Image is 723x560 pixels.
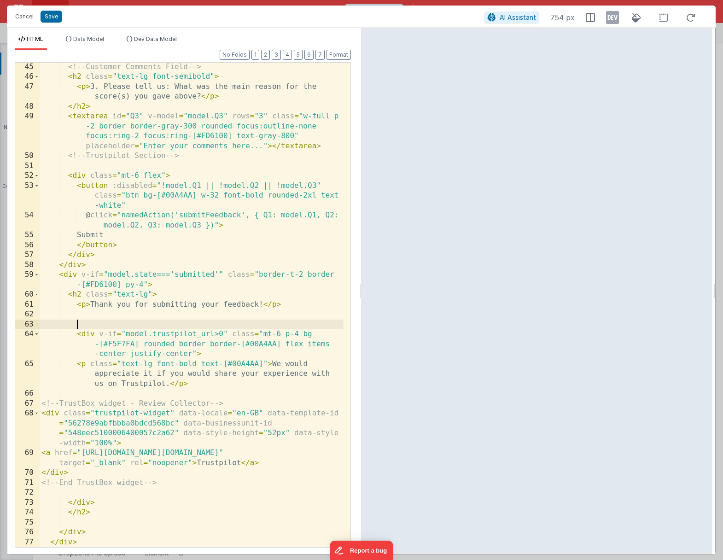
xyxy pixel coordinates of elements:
div: 65 [15,359,40,389]
div: 59 [15,270,40,290]
div: 62 [15,309,40,320]
button: 4 [283,50,292,60]
button: Cancel [11,10,38,23]
div: 46 [15,72,40,82]
div: 76 [15,527,40,537]
div: 72 [15,488,40,498]
button: Format [327,50,351,60]
div: 63 [15,320,40,330]
button: 6 [304,50,314,60]
div: 71 [15,478,40,488]
button: AI Assistant [484,12,539,23]
div: 61 [15,300,40,310]
div: 67 [15,399,40,409]
span: Data Model [73,35,104,42]
div: 60 [15,290,40,300]
button: 3 [272,50,281,60]
div: 48 [15,102,40,112]
div: 75 [15,518,40,528]
button: Save [41,11,62,23]
div: 68 [15,408,40,448]
span: AI Assistant [500,13,536,21]
div: 57 [15,250,40,260]
span: 754 px [550,12,575,23]
div: 50 [15,151,40,161]
div: 55 [15,230,40,240]
div: 69 [15,448,40,468]
div: 51 [15,161,40,171]
div: 52 [15,171,40,181]
button: 2 [261,50,270,60]
div: 56 [15,240,40,251]
div: 66 [15,389,40,399]
div: 58 [15,260,40,270]
button: 1 [251,50,259,60]
button: 7 [315,50,325,60]
div: 47 [15,82,40,102]
iframe: Marker.io feedback button [330,541,393,560]
button: 5 [294,50,303,60]
div: 77 [15,537,40,548]
div: 53 [15,181,40,211]
div: 64 [15,329,40,359]
div: 74 [15,507,40,518]
div: 70 [15,468,40,478]
span: HTML [27,35,43,42]
div: 73 [15,498,40,508]
div: 49 [15,111,40,151]
div: 45 [15,62,40,72]
button: No Folds [220,50,250,60]
div: 54 [15,210,40,230]
span: Dev Data Model [134,35,177,42]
